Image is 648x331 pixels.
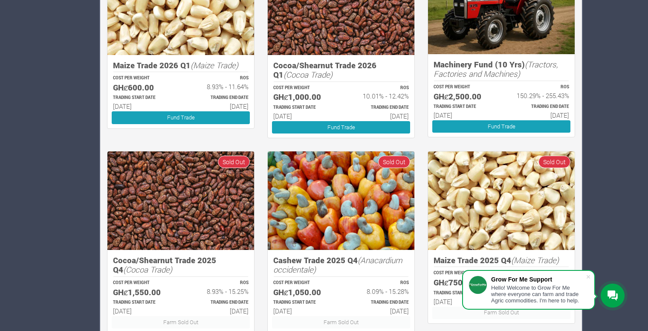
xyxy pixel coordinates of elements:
h5: Cashew Trade 2025 Q4 [273,256,409,275]
h5: Cocoa/Shearnut Trade 2026 Q1 [273,61,409,80]
h6: [DATE] [349,307,409,315]
h6: [DATE] [188,102,249,110]
img: growforme image [107,151,254,250]
h6: 8.09% - 15.28% [349,287,409,295]
h6: [DATE] [113,307,173,315]
p: Estimated Trading Start Date [273,299,333,306]
p: Estimated Trading End Date [188,95,249,101]
h6: 150.29% - 255.43% [509,92,569,99]
h5: GHȼ1,050.00 [273,287,333,297]
h5: GHȼ600.00 [113,83,173,93]
h6: [DATE] [434,298,494,305]
p: ROS [188,280,249,286]
p: COST PER WEIGHT [113,280,173,286]
p: ROS [349,280,409,286]
p: ROS [509,84,569,90]
h5: Maize Trade 2025 Q4 [434,256,569,265]
p: Estimated Trading Start Date [273,105,333,111]
h6: [DATE] [509,111,569,119]
h5: GHȼ750.00 [434,278,494,287]
span: Sold Out [218,156,250,168]
p: Estimated Trading Start Date [113,299,173,306]
a: Fund Trade [272,121,410,134]
i: (Anacardium occidentale) [273,255,402,275]
i: (Cocoa Trade) [123,264,172,275]
p: COST PER WEIGHT [273,85,333,91]
i: (Maize Trade) [191,60,238,70]
h5: GHȼ1,550.00 [113,287,173,297]
p: ROS [188,75,249,81]
p: Estimated Trading Start Date [434,104,494,110]
p: COST PER WEIGHT [273,280,333,286]
h6: [DATE] [434,111,494,119]
p: Estimated Trading End Date [509,104,569,110]
i: (Cocoa Trade) [283,69,333,80]
p: Estimated Trading Start Date [113,95,173,101]
h6: [DATE] [113,102,173,110]
h6: [DATE] [349,112,409,120]
i: (Maize Trade) [511,255,559,265]
h6: [DATE] [273,112,333,120]
p: Estimated Trading End Date [188,299,249,306]
h6: [DATE] [188,307,249,315]
p: Estimated Trading End Date [349,105,409,111]
div: Grow For Me Support [491,276,586,283]
p: Estimated Trading End Date [349,299,409,306]
span: Sold Out [378,156,410,168]
p: Estimated Trading Start Date [434,290,494,296]
h5: Machinery Fund (10 Yrs) [434,60,569,79]
h6: 8.93% - 15.25% [188,287,249,295]
h5: Maize Trade 2026 Q1 [113,61,249,70]
h5: Cocoa/Shearnut Trade 2025 Q4 [113,256,249,275]
a: Fund Trade [112,111,250,124]
p: COST PER WEIGHT [434,84,494,90]
p: COST PER WEIGHT [434,270,494,276]
i: (Tractors, Factories and Machines) [434,59,558,79]
p: ROS [349,85,409,91]
p: COST PER WEIGHT [113,75,173,81]
h6: [DATE] [273,307,333,315]
h5: GHȼ1,000.00 [273,92,333,102]
h5: GHȼ2,500.00 [434,92,494,102]
img: growforme image [428,151,575,250]
span: Sold Out [538,156,570,168]
a: Fund Trade [432,120,570,133]
img: growforme image [268,151,414,250]
h6: 8.93% - 11.64% [188,83,249,90]
h6: 10.01% - 12.42% [349,92,409,100]
div: Hello! Welcome to Grow For Me where everyone can farm and trade Agric commodities. I'm here to help. [491,285,586,304]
